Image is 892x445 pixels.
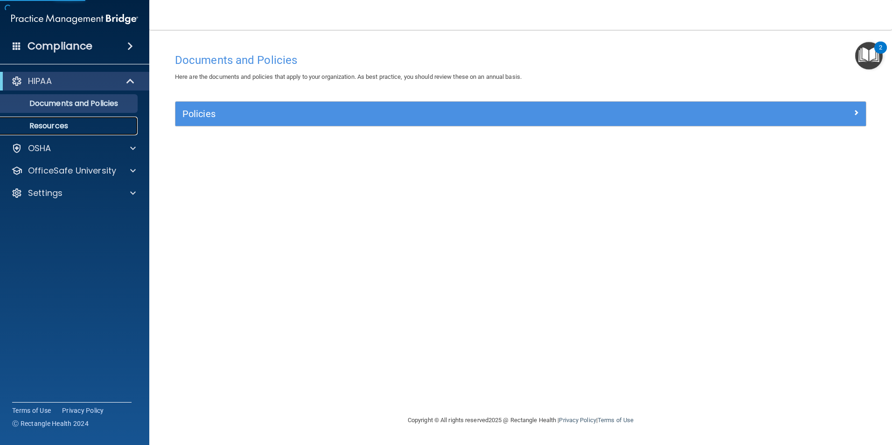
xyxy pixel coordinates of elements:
[28,143,51,154] p: OSHA
[11,188,136,199] a: Settings
[598,417,634,424] a: Terms of Use
[855,42,883,70] button: Open Resource Center, 2 new notifications
[182,109,686,119] h5: Policies
[11,76,135,87] a: HIPAA
[28,165,116,176] p: OfficeSafe University
[11,10,138,28] img: PMB logo
[62,406,104,415] a: Privacy Policy
[6,99,133,108] p: Documents and Policies
[28,188,63,199] p: Settings
[28,76,52,87] p: HIPAA
[175,73,522,80] span: Here are the documents and policies that apply to your organization. As best practice, you should...
[559,417,596,424] a: Privacy Policy
[12,419,89,428] span: Ⓒ Rectangle Health 2024
[12,406,51,415] a: Terms of Use
[11,165,136,176] a: OfficeSafe University
[6,121,133,131] p: Resources
[11,143,136,154] a: OSHA
[731,379,881,416] iframe: Drift Widget Chat Controller
[175,54,866,66] h4: Documents and Policies
[28,40,92,53] h4: Compliance
[350,405,691,435] div: Copyright © All rights reserved 2025 @ Rectangle Health | |
[879,48,882,60] div: 2
[182,106,859,121] a: Policies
